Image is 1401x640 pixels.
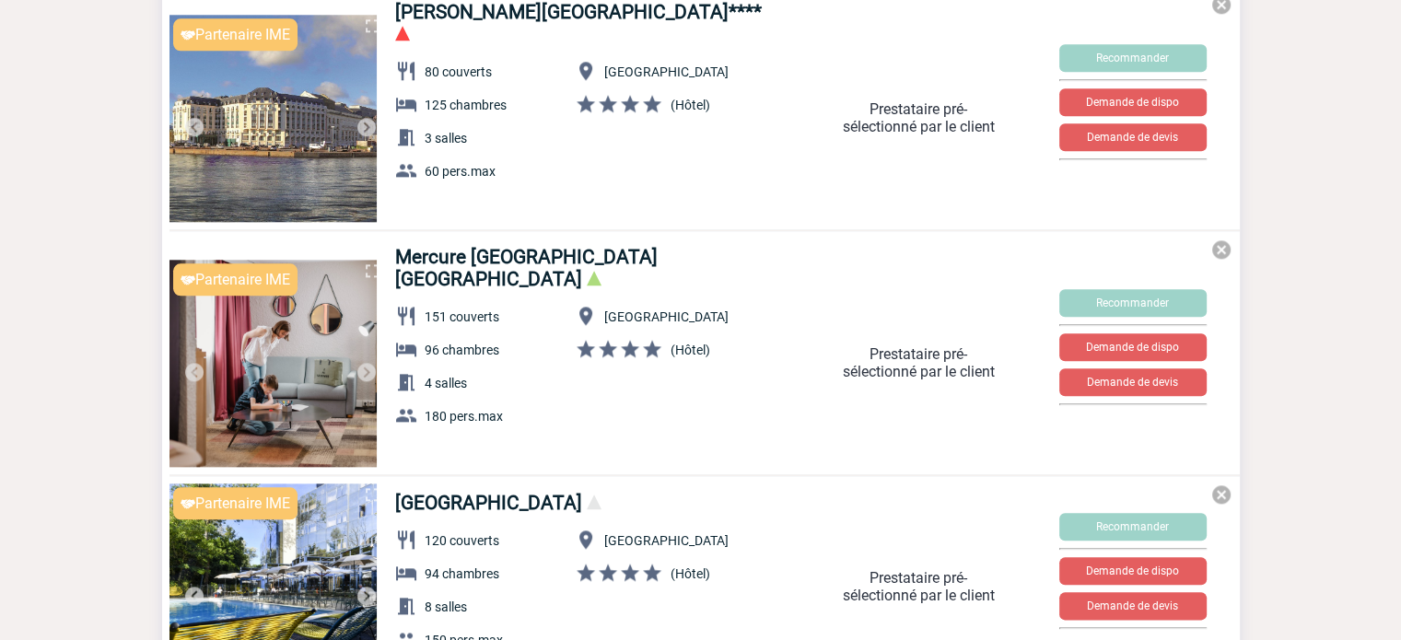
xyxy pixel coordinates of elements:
p: Prestataire pré-sélectionné par le client [837,345,1000,380]
button: Demande de devis [1059,368,1207,396]
button: Demande de devis [1059,123,1207,151]
button: Demande de dispo [1059,88,1207,116]
span: 4 salles [425,376,467,390]
a: Vous êtes sur le point de supprimer ce prestataire de votre sélection. Souhaitez-vous confirmer c... [1210,239,1232,264]
span: 125 chambres [425,98,507,112]
div: Partenaire IME [173,487,298,519]
p: Prestataire pré-sélectionné par le client [837,569,1000,604]
img: partnaire IME [181,499,195,508]
span: 60 pers.max [425,164,496,179]
span: 180 pers.max [425,409,503,424]
span: Risque moyen [587,495,601,509]
button: Recommander [1059,289,1207,317]
span: [GEOGRAPHIC_DATA] [604,533,729,548]
a: [PERSON_NAME][GEOGRAPHIC_DATA]**** [395,1,762,23]
span: 80 couverts [425,64,492,79]
span: Risque faible [587,271,601,285]
span: [GEOGRAPHIC_DATA] [604,309,729,324]
p: Prestataire pré-sélectionné par le client [837,100,1000,135]
span: 151 couverts [425,309,499,324]
img: partnaire IME [181,275,195,285]
span: 94 chambres [425,566,499,581]
a: Mercure [GEOGRAPHIC_DATA] [GEOGRAPHIC_DATA] [395,246,658,290]
div: Partenaire IME [173,263,298,296]
a: Vous êtes sur le point de supprimer ce prestataire de votre sélection. Souhaitez-vous confirmer c... [1210,483,1232,509]
span: (Hôtel) [671,98,710,112]
a: [GEOGRAPHIC_DATA] [395,492,582,514]
span: (Hôtel) [671,566,710,581]
button: Demande de dispo [1059,557,1207,585]
img: 1.jpg [169,15,377,222]
span: (Hôtel) [671,343,710,357]
span: 8 salles [425,599,467,614]
button: Recommander [1059,44,1207,72]
img: baseline_location_on_white_24dp-b.png [575,60,597,82]
img: baseline_location_on_white_24dp-b.png [575,529,597,551]
button: Recommander [1059,513,1207,541]
button: Demande de devis [1059,592,1207,620]
img: partnaire IME [181,30,195,40]
span: [GEOGRAPHIC_DATA] [604,64,729,79]
span: 3 salles [425,131,467,145]
img: 1.jpg [169,260,377,467]
span: 120 couverts [425,533,499,548]
span: 96 chambres [425,343,499,357]
span: Risque très élevé [395,26,410,41]
button: Demande de dispo [1059,333,1207,361]
img: baseline_location_on_white_24dp-b.png [575,305,597,327]
div: Partenaire IME [173,18,298,51]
